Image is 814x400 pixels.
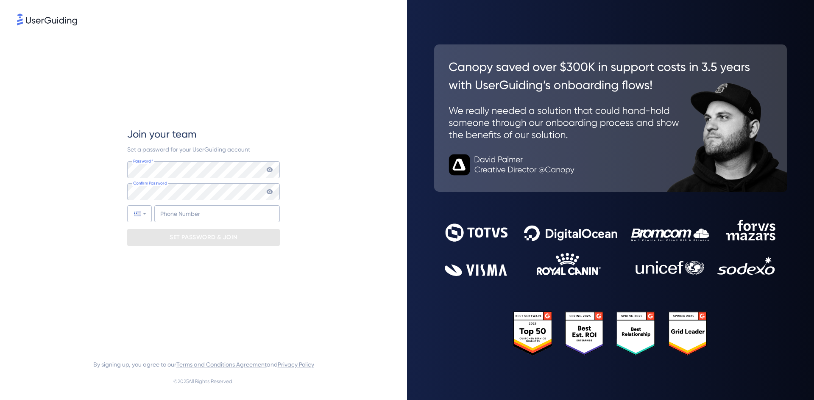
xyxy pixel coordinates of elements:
[445,220,776,276] img: 9302ce2ac39453076f5bc0f2f2ca889b.svg
[17,14,77,25] img: 8faab4ba6bc7696a72372aa768b0286c.svg
[173,376,234,386] span: © 2025 All Rights Reserved.
[154,205,280,222] input: Phone Number
[128,206,151,222] div: Greece: + 30
[434,44,787,192] img: 26c0aa7c25a843aed4baddd2b5e0fa68.svg
[127,146,250,153] span: Set a password for your UserGuiding account
[278,361,314,368] a: Privacy Policy
[93,359,314,370] span: By signing up, you agree to our and
[513,312,708,356] img: 25303e33045975176eb484905ab012ff.svg
[127,127,196,141] span: Join your team
[170,231,237,244] p: SET PASSWORD & JOIN
[176,361,267,368] a: Terms and Conditions Agreement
